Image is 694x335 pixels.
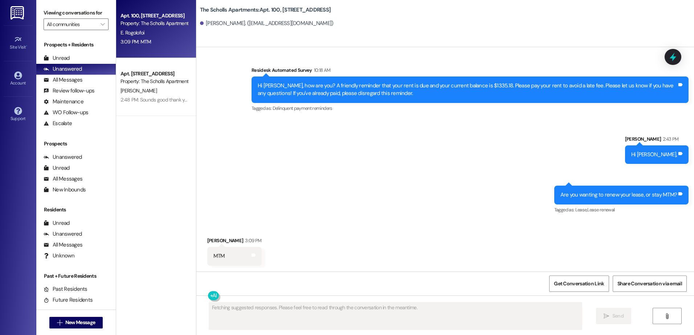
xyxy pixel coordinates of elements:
[587,207,615,213] span: Lease renewal
[575,207,587,213] span: Lease ,
[44,98,83,106] div: Maintenance
[661,135,678,143] div: 2:43 PM
[121,20,188,27] div: Property: The Scholls Apartments
[44,109,88,116] div: WO Follow-ups
[44,76,82,84] div: All Messages
[121,78,188,85] div: Property: The Scholls Apartments
[121,29,144,36] span: E. Rogolofoi
[26,44,27,49] span: •
[213,252,225,260] div: MTM
[47,18,97,30] input: All communities
[36,206,116,214] div: Residents
[200,20,334,27] div: [PERSON_NAME]. ([EMAIL_ADDRESS][DOMAIN_NAME])
[44,164,70,172] div: Unread
[200,6,331,14] b: The Scholls Apartments: Apt. 100, [STREET_ADDRESS]
[613,276,687,292] button: Share Conversation via email
[664,313,670,319] i: 
[617,280,682,288] span: Share Conversation via email
[44,186,86,194] div: New Inbounds
[243,237,261,244] div: 3:09 PM
[44,120,72,127] div: Escalate
[554,280,604,288] span: Get Conversation Link
[44,175,82,183] div: All Messages
[44,285,87,293] div: Past Residents
[4,33,33,53] a: Site Visit •
[121,87,157,94] span: [PERSON_NAME]
[101,21,105,27] i: 
[252,66,689,76] div: Residesk Automated Survey
[44,65,82,73] div: Unanswered
[44,54,70,62] div: Unread
[44,252,74,260] div: Unknown
[36,140,116,148] div: Prospects
[49,317,103,328] button: New Message
[36,41,116,49] div: Prospects + Residents
[121,12,188,20] div: Apt. 100, [STREET_ADDRESS]
[4,69,33,89] a: Account
[312,66,331,74] div: 10:18 AM
[11,6,25,20] img: ResiDesk Logo
[560,191,677,199] div: Are you wanting to renew your lease, or stay MTM?
[209,302,581,330] textarea: Fetching suggested responses. Please feel free to read through the conversation in the meantime.
[273,105,332,111] span: Delinquent payment reminders
[604,313,609,319] i: 
[121,38,151,45] div: 3:09 PM: MTM
[121,96,232,103] div: 2:48 PM: Sounds good thank you for letting me know.
[252,103,689,113] div: Tagged as:
[44,230,82,238] div: Unanswered
[44,7,109,18] label: Viewing conversations for
[554,204,689,215] div: Tagged as:
[258,82,677,98] div: Hi [PERSON_NAME], how are you? A friendly reminder that your rent is due and your current balance...
[121,70,188,78] div: Apt. [STREET_ADDRESS]
[44,219,70,227] div: Unread
[596,308,631,324] button: Send
[36,272,116,280] div: Past + Future Residents
[625,135,689,145] div: [PERSON_NAME]
[44,153,82,161] div: Unanswered
[207,237,262,247] div: [PERSON_NAME]
[44,296,93,304] div: Future Residents
[549,276,609,292] button: Get Conversation Link
[44,87,94,95] div: Review follow-ups
[631,151,677,158] div: Hi [PERSON_NAME],
[4,105,33,124] a: Support
[612,312,624,320] span: Send
[44,241,82,249] div: All Messages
